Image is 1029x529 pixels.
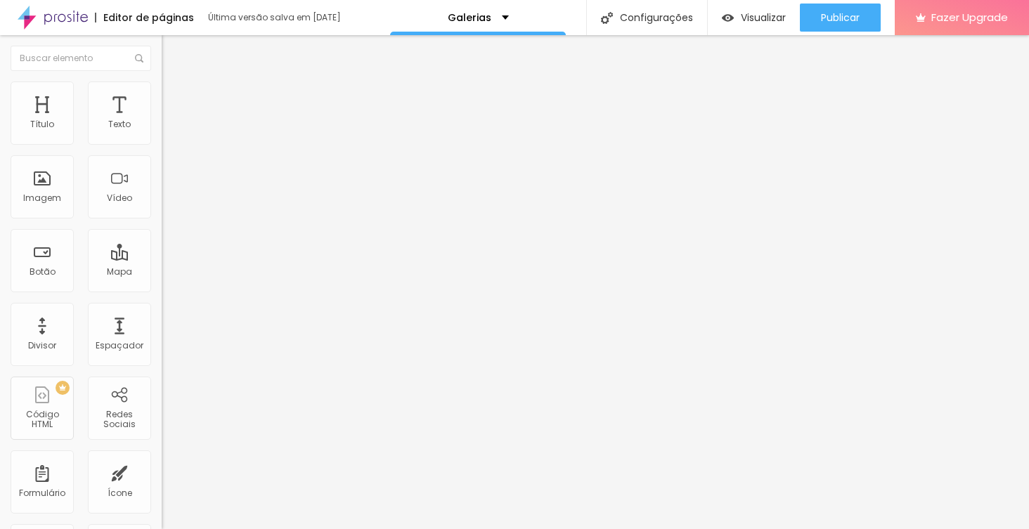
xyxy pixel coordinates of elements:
[208,13,370,22] div: Última versão salva em [DATE]
[30,119,54,129] div: Título
[19,488,65,498] div: Formulário
[821,12,860,23] span: Publicar
[800,4,881,32] button: Publicar
[96,341,143,351] div: Espaçador
[30,267,56,277] div: Botão
[23,193,61,203] div: Imagem
[28,341,56,351] div: Divisor
[708,4,800,32] button: Visualizar
[14,410,70,430] div: Código HTML
[108,488,132,498] div: Ícone
[722,12,734,24] img: view-1.svg
[108,119,131,129] div: Texto
[741,12,786,23] span: Visualizar
[11,46,151,71] input: Buscar elemento
[107,193,132,203] div: Vídeo
[107,267,132,277] div: Mapa
[135,54,143,63] img: Icone
[162,35,1029,529] iframe: Editor
[91,410,147,430] div: Redes Sociais
[931,11,1008,23] span: Fazer Upgrade
[448,13,491,22] p: Galerias
[95,13,194,22] div: Editor de páginas
[601,12,613,24] img: Icone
